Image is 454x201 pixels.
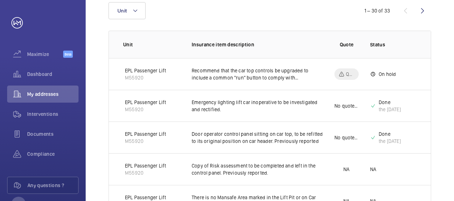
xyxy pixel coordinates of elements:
p: Quote [340,41,354,48]
span: Maximize [27,51,63,58]
p: Unit [123,41,180,48]
p: Insurance item description [192,41,323,48]
p: M55920 [125,106,166,113]
span: My addresses [27,91,79,98]
span: Beta [63,51,73,58]
p: M55920 [125,74,166,81]
div: 1 – 30 of 33 [364,7,390,14]
span: Documents [27,130,79,138]
div: the [DATE] [379,106,401,113]
p: Recommend that the car top controls be upgraded to include a common "run" button to comply with B... [192,67,323,81]
p: Quote pending [346,71,354,78]
p: NA [343,166,349,173]
p: Done [379,130,401,138]
span: Compliance [27,150,79,158]
p: Status [370,41,423,48]
p: EPL Passenger Lift [125,130,166,138]
p: M55920 [125,138,166,145]
p: No quote needed [334,134,359,141]
p: EPL Passenger Lift [125,99,166,106]
p: M55920 [125,169,166,176]
p: Done [379,99,401,106]
span: Unit [117,8,127,14]
div: the [DATE] [379,138,401,145]
p: Copy of Risk assessment to be completed and left in the control panel. Previously reported. [192,162,323,176]
p: EPL Passenger Lift [125,67,166,74]
p: Door operator control panel sitting on car top, to be refitted to its original position on car he... [192,130,323,145]
p: On hold [379,71,396,78]
span: Interventions [27,110,79,118]
p: EPL Passenger Lift [125,162,166,169]
p: NA [370,166,376,173]
p: EPL Passenger Lift [125,194,166,201]
span: Any questions ? [27,182,78,189]
p: Emergency lighting lift car inoperative to be investigated and rectified. [192,99,323,113]
p: No quote needed [334,102,359,109]
button: Unit [109,2,146,19]
span: Dashboard [27,71,79,78]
